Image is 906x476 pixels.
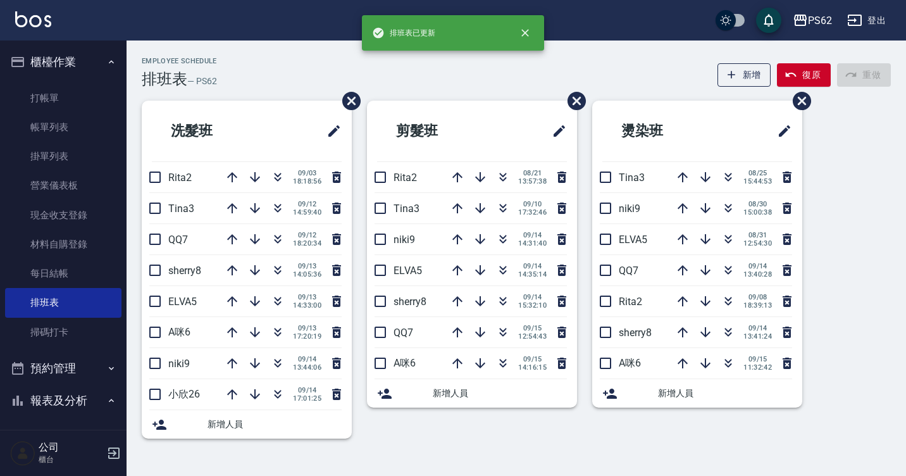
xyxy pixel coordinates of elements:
span: Rita2 [394,172,417,184]
span: sherry8 [619,327,652,339]
button: 報表及分析 [5,384,121,417]
span: A咪6 [168,326,190,338]
span: 08/21 [518,169,547,177]
h6: — PS62 [187,75,217,88]
div: 新增人員 [367,379,577,408]
span: 09/08 [743,293,772,301]
span: Tina3 [168,203,194,215]
span: 09/14 [518,231,547,239]
a: 排班表 [5,288,121,317]
span: ELVA5 [168,296,197,308]
span: 刪除班表 [333,82,363,120]
span: 08/30 [743,200,772,208]
span: 14:59:40 [293,208,321,216]
h2: 洗髮班 [152,108,275,154]
span: 09/12 [293,231,321,239]
span: 新增人員 [658,387,792,400]
span: 14:16:15 [518,363,547,372]
span: ELVA5 [619,234,647,246]
a: 營業儀表板 [5,171,121,200]
h2: Employee Schedule [142,57,217,65]
div: 新增人員 [142,410,352,439]
span: 刪除班表 [558,82,588,120]
a: 打帳單 [5,84,121,113]
a: 材料自購登錄 [5,230,121,259]
span: niki9 [168,358,190,370]
span: niki9 [394,234,415,246]
span: 09/14 [293,355,321,363]
span: 08/31 [743,231,772,239]
h3: 排班表 [142,70,187,88]
span: 08/25 [743,169,772,177]
span: 13:44:06 [293,363,321,372]
span: niki9 [619,203,640,215]
span: 09/14 [293,386,321,394]
span: 14:35:14 [518,270,547,279]
span: 18:18:56 [293,177,321,185]
span: 09/13 [293,262,321,270]
img: Person [10,441,35,466]
span: 14:33:00 [293,301,321,310]
span: 09/15 [518,355,547,363]
span: 17:20:19 [293,332,321,341]
a: 掛單列表 [5,142,121,171]
a: 報表目錄 [5,422,121,451]
span: 12:54:43 [518,332,547,341]
span: 修改班表的標題 [319,116,342,146]
span: 17:01:25 [293,394,321,403]
h2: 剪髮班 [377,108,500,154]
a: 帳單列表 [5,113,121,142]
button: 新增 [717,63,771,87]
span: sherry8 [394,296,426,308]
span: 13:57:38 [518,177,547,185]
span: 新增人員 [433,387,567,400]
span: 15:00:38 [743,208,772,216]
span: 09/13 [293,324,321,332]
span: Rita2 [168,172,192,184]
a: 每日結帳 [5,259,121,288]
span: 09/03 [293,169,321,177]
span: ELVA5 [394,265,422,277]
span: 09/15 [518,324,547,332]
span: 13:40:28 [743,270,772,279]
span: 修改班表的標題 [544,116,567,146]
div: 新增人員 [592,379,802,408]
a: 掃碼打卡 [5,318,121,347]
span: 09/10 [518,200,547,208]
h5: 公司 [39,441,103,454]
span: Rita2 [619,296,642,308]
span: 15:32:10 [518,301,547,310]
span: 09/14 [743,324,772,332]
span: Tina3 [619,172,645,184]
button: 登出 [842,9,891,32]
span: 新增人員 [208,418,342,431]
a: 現金收支登錄 [5,201,121,230]
span: 小欣26 [168,388,200,400]
span: 09/14 [743,262,772,270]
div: PS62 [808,13,832,28]
span: 13:41:24 [743,332,772,341]
span: 09/14 [518,262,547,270]
span: 17:32:46 [518,208,547,216]
img: Logo [15,11,51,27]
span: 12:54:30 [743,239,772,247]
h2: 燙染班 [602,108,726,154]
span: 15:44:53 [743,177,772,185]
button: PS62 [788,8,837,34]
span: 刪除班表 [783,82,813,120]
span: 18:39:13 [743,301,772,310]
span: 14:05:36 [293,270,321,279]
span: A咪6 [394,357,416,369]
button: 復原 [777,63,831,87]
span: A咪6 [619,357,641,369]
span: 11:32:42 [743,363,772,372]
span: 排班表已更新 [372,27,435,39]
span: 09/14 [518,293,547,301]
span: Tina3 [394,203,419,215]
span: 09/13 [293,293,321,301]
span: QQ7 [394,327,413,339]
button: 櫃檯作業 [5,46,121,78]
span: QQ7 [168,234,188,246]
span: 修改班表的標題 [769,116,792,146]
p: 櫃台 [39,454,103,465]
